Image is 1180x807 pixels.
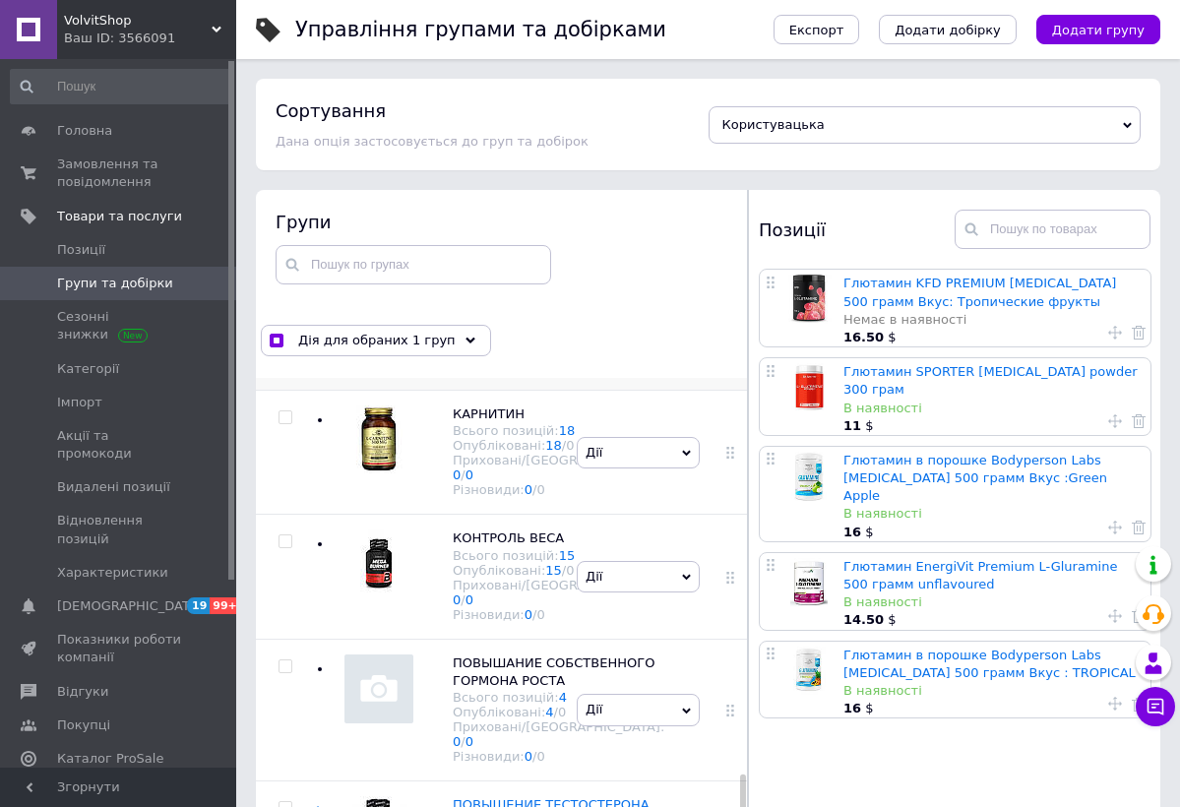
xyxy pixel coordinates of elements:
span: Акції та промокоди [57,427,182,463]
div: Позиції [759,210,955,249]
div: Різновиди: [453,607,664,622]
div: 0 [536,607,544,622]
span: [DEMOGRAPHIC_DATA] [57,597,203,615]
span: Користувацька [722,117,825,132]
span: 99+ [210,597,242,614]
b: 11 [843,418,861,433]
span: Категорії [57,360,119,378]
div: В наявності [843,682,1141,700]
div: Немає в наявності [843,311,1141,329]
span: Показники роботи компанії [57,631,182,666]
div: Опубліковані: [453,705,664,719]
a: 4 [559,690,567,705]
span: Дія для обраних 1 груп [298,332,456,349]
span: 19 [187,597,210,614]
img: КОНТРОЛЬ ВЕСА [344,529,413,598]
a: 18 [559,423,576,438]
span: Дії [586,445,602,460]
a: Видалити товар [1132,695,1146,713]
div: Всього позицій: [453,690,664,705]
div: В наявності [843,505,1141,523]
a: 15 [559,548,576,563]
span: Імпорт [57,394,102,411]
span: Видалені позиції [57,478,170,496]
a: Глютамин KFD PREMIUM [MEDICAL_DATA] 500 грамм Вкус: Тропические фрукты [843,276,1116,308]
span: Позиції [57,241,105,259]
a: Видалити товар [1132,324,1146,341]
div: $ [843,417,1141,435]
button: Чат з покупцем [1136,687,1175,726]
a: Глютамин EnergiVit Premium L-Gluramine 500 грамм unflavoured [843,559,1117,591]
a: Глютамин в порошке Bodyperson Labs [MEDICAL_DATA] 500 грамм Вкус :Green Apple [843,453,1107,503]
a: 0 [525,482,532,497]
button: Експорт [774,15,860,44]
span: Каталог ProSale [57,750,163,768]
button: Додати групу [1036,15,1160,44]
a: Видалити товар [1132,519,1146,536]
div: Групи [276,210,728,234]
div: В наявності [843,593,1141,611]
a: 4 [545,705,553,719]
span: Експорт [789,23,844,37]
a: 0 [466,592,473,607]
span: Характеристики [57,564,168,582]
span: Головна [57,122,112,140]
span: Додати добірку [895,23,1001,37]
input: Пошук по групах [276,245,551,284]
div: Опубліковані: [453,563,664,578]
span: Дана опція застосовується до груп та добірок [276,134,589,149]
a: 0 [525,607,532,622]
span: VolvitShop [64,12,212,30]
h1: Управління групами та добірками [295,18,666,41]
span: КАРНИТИН [453,406,525,421]
div: $ [843,524,1141,541]
span: / [461,734,473,749]
span: КОНТРОЛЬ ВЕСА [453,530,564,545]
div: Ваш ID: 3566091 [64,30,236,47]
div: $ [843,611,1141,629]
b: 16 [843,701,861,715]
a: Глютамин в порошке Bodyperson Labs [MEDICAL_DATA] 500 грамм Вкус : TROPICAL [843,648,1136,680]
div: $ [843,329,1141,346]
div: 0 [566,563,574,578]
span: Замовлення та повідомлення [57,155,182,191]
b: 14.50 [843,612,884,627]
span: Дії [586,702,602,716]
span: Додати групу [1052,23,1145,37]
span: / [562,563,575,578]
div: Різновиди: [453,482,664,497]
a: Видалити товар [1132,412,1146,430]
a: 0 [453,592,461,607]
div: Всього позицій: [453,423,664,438]
h4: Сортування [276,100,386,121]
span: Покупці [57,716,110,734]
span: Відновлення позицій [57,512,182,547]
a: 0 [466,467,473,482]
div: 0 [536,482,544,497]
span: Дії [586,569,602,584]
a: Глютамин SPORTER [MEDICAL_DATA] powder 300 грам [843,364,1138,397]
a: 15 [545,563,562,578]
div: В наявності [843,400,1141,417]
span: / [461,467,473,482]
div: Всього позицій: [453,548,664,563]
div: Приховані/[GEOGRAPHIC_DATA]: [453,578,664,607]
a: 0 [525,749,532,764]
div: 0 [536,749,544,764]
span: Сезонні знижки [57,308,182,343]
span: Відгуки [57,683,108,701]
div: 0 [566,438,574,453]
a: 0 [453,467,461,482]
div: 0 [558,705,566,719]
img: КАРНИТИН [356,405,403,473]
div: Опубліковані: [453,438,664,453]
a: 18 [545,438,562,453]
a: 0 [453,734,461,749]
span: Групи та добірки [57,275,173,292]
b: 16 [843,525,861,539]
input: Пошук [10,69,232,104]
span: / [461,592,473,607]
input: Пошук по товарах [955,210,1150,249]
a: Видалити товар [1132,606,1146,624]
span: / [562,438,575,453]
